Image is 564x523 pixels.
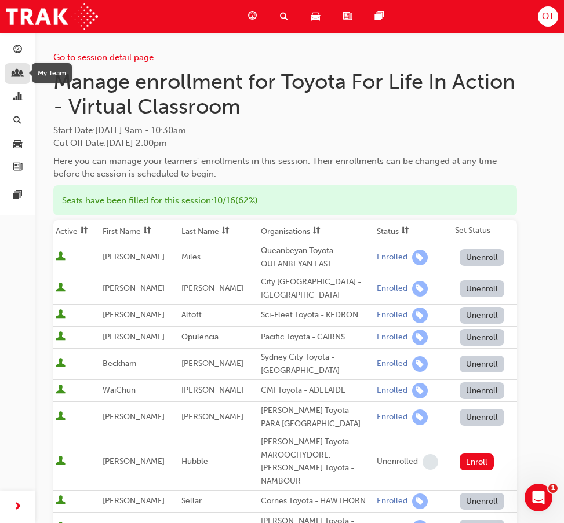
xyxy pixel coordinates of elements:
a: car-icon [302,5,334,28]
span: User is active [56,251,66,263]
div: Enrolled [377,252,407,263]
button: Unenroll [460,307,505,324]
span: Hubble [181,456,208,466]
div: Queanbeyan Toyota - QUEANBEYAN EAST [261,244,372,270]
a: guage-icon [239,5,271,28]
span: User is active [56,456,66,467]
span: User is active [56,411,66,423]
div: Enrolled [377,310,407,321]
span: User is active [56,309,66,321]
div: Sydney City Toyota - [GEOGRAPHIC_DATA] [261,351,372,377]
span: sorting-icon [80,226,88,236]
span: Cut Off Date : [DATE] 2:00pm [53,138,167,148]
a: search-icon [271,5,302,28]
span: search-icon [280,9,288,24]
div: Sci-Fleet Toyota - KEDRON [261,309,372,322]
span: [PERSON_NAME] [103,252,165,262]
a: news-icon [334,5,366,28]
h1: Manage enrollment for Toyota For Life In Action - Virtual Classroom [53,69,517,119]
div: My Team [32,63,72,83]
div: Enrolled [377,359,407,370]
button: Unenroll [460,329,505,346]
span: pages-icon [375,9,384,24]
span: search-icon [13,116,21,126]
div: [PERSON_NAME] Toyota - MAROOCHYDORE, [PERSON_NAME] Toyota - NAMBOUR [261,436,372,488]
span: WaiChun [103,385,136,395]
span: [PERSON_NAME] [181,359,243,368]
div: Unenrolled [377,456,418,467]
span: chart-icon [13,92,22,103]
div: Cornes Toyota - HAWTHORN [261,495,372,508]
button: Unenroll [460,409,505,426]
span: Start Date : [53,124,517,137]
span: [PERSON_NAME] [181,283,243,293]
div: Enrolled [377,496,407,507]
div: Seats have been filled for this session : 10 / 16 ( 62% ) [53,185,517,216]
span: Beckham [103,359,136,368]
button: OT [538,6,558,27]
span: guage-icon [13,45,22,56]
span: next-icon [13,500,22,514]
span: User is active [56,331,66,343]
span: sorting-icon [221,226,230,236]
span: guage-icon [248,9,257,24]
span: Altoft [181,310,202,320]
span: [PERSON_NAME] [103,496,165,506]
span: pages-icon [13,191,22,201]
th: Toggle SortBy [374,220,453,242]
span: people-icon [13,69,22,79]
iframe: Intercom live chat [525,484,552,511]
button: Unenroll [460,382,505,399]
span: User is active [56,385,66,396]
span: sorting-icon [143,226,151,236]
span: [PERSON_NAME] [181,412,243,422]
button: Unenroll [460,493,505,510]
span: learningRecordVerb_ENROLL-icon [412,383,428,398]
span: Sellar [181,496,202,506]
span: User is active [56,495,66,507]
button: Unenroll [460,249,505,266]
span: User is active [56,358,66,370]
span: car-icon [311,9,320,24]
span: Miles [181,252,201,262]
div: CMI Toyota - ADELAIDE [261,384,372,397]
span: learningRecordVerb_ENROLL-icon [412,493,428,509]
span: learningRecordVerb_ENROLL-icon [412,281,428,297]
span: User is active [56,283,66,294]
span: [PERSON_NAME] [103,310,165,320]
span: OT [542,10,554,23]
th: Toggle SortBy [53,220,100,242]
span: learningRecordVerb_NONE-icon [423,454,438,470]
div: Enrolled [377,332,407,343]
img: Trak [6,3,98,30]
div: Enrolled [377,283,407,294]
span: sorting-icon [312,226,321,236]
span: sorting-icon [401,226,409,236]
span: car-icon [13,139,22,149]
span: learningRecordVerb_ENROLL-icon [412,356,428,372]
div: [PERSON_NAME] Toyota - PARA [GEOGRAPHIC_DATA] [261,404,372,430]
span: [PERSON_NAME] [103,283,165,293]
th: Toggle SortBy [259,220,374,242]
span: [PERSON_NAME] [103,412,165,422]
button: Unenroll [460,356,505,372]
th: Toggle SortBy [179,220,258,242]
div: City [GEOGRAPHIC_DATA] - [GEOGRAPHIC_DATA] [261,276,372,302]
a: Go to session detail page [53,52,154,63]
div: Here you can manage your learners' enrollments in this session. Their enrollments can be changed ... [53,155,517,181]
div: Enrolled [377,412,407,423]
span: [PERSON_NAME] [103,456,165,466]
span: news-icon [343,9,352,24]
span: Opulencia [181,332,219,342]
div: Enrolled [377,385,407,396]
span: news-icon [13,163,22,173]
span: 1 [548,484,558,493]
a: pages-icon [366,5,398,28]
span: learningRecordVerb_ENROLL-icon [412,308,428,323]
th: Toggle SortBy [100,220,179,242]
button: Unenroll [460,280,505,297]
span: [PERSON_NAME] [181,385,243,395]
th: Set Status [453,220,517,242]
span: learningRecordVerb_ENROLL-icon [412,250,428,265]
